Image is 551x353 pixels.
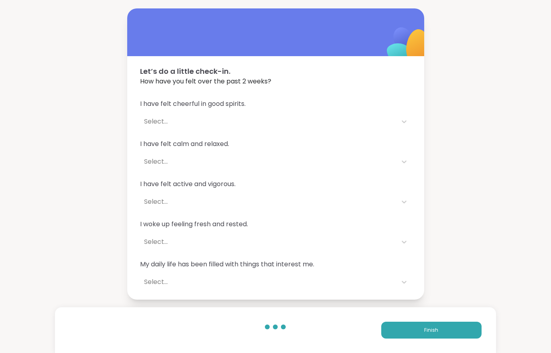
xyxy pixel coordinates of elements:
[144,117,393,126] div: Select...
[140,219,411,229] span: I woke up feeling fresh and rested.
[140,260,411,269] span: My daily life has been filled with things that interest me.
[140,139,411,149] span: I have felt calm and relaxed.
[381,322,482,339] button: Finish
[144,277,393,287] div: Select...
[140,66,411,77] span: Let’s do a little check-in.
[140,179,411,189] span: I have felt active and vigorous.
[424,327,438,334] span: Finish
[140,77,411,86] span: How have you felt over the past 2 weeks?
[144,237,393,247] div: Select...
[144,197,393,207] div: Select...
[140,99,411,109] span: I have felt cheerful in good spirits.
[368,6,448,86] img: ShareWell Logomark
[144,157,393,166] div: Select...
